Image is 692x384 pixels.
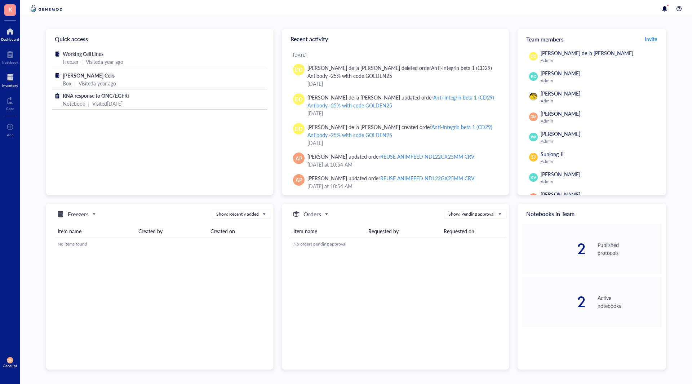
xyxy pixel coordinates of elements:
div: Admin [541,179,659,185]
div: [DATE] [307,109,497,117]
div: [PERSON_NAME] de la [PERSON_NAME] updated order [307,93,497,109]
div: [PERSON_NAME] de la [PERSON_NAME] deleted order [307,64,497,80]
div: [DATE] [293,52,503,58]
div: Admin [541,118,659,124]
span: [PERSON_NAME] de la [PERSON_NAME] [541,49,633,57]
a: Inventory [2,72,18,88]
span: AP [296,176,302,184]
div: Notebook [2,60,18,65]
div: Recent activity [282,29,509,49]
a: AP[PERSON_NAME] updated orderREUSE ANIMFEED NDL22GX25MM CRV[DATE] at 10:54 AM [288,150,503,171]
img: genemod-logo [29,4,64,13]
div: Admin [541,98,659,104]
div: 2 [522,242,586,256]
div: [PERSON_NAME] updated order [307,174,474,182]
span: SJ [531,154,536,160]
div: REUSE ANIMFEED NDL22GX25MM CRV [380,153,474,160]
span: Invite [645,35,657,43]
div: [DATE] at 10:54 AM [307,182,497,190]
span: AP [531,194,536,201]
h5: Orders [303,210,321,219]
a: Core [6,95,14,111]
img: da48f3c6-a43e-4a2d-aade-5eac0d93827f.jpeg [529,93,537,101]
th: Requested by [365,225,440,238]
a: DD[PERSON_NAME] de la [PERSON_NAME] created orderAnti-Integrin beta 1 (CD29) Antibody -25% with c... [288,120,503,150]
div: REUSE ANIMFEED NDL22GX25MM CRV [380,175,474,182]
th: Item name [290,225,365,238]
a: AP[PERSON_NAME] updated orderREUSE ANIMFEED NDL22GX25MM CRV[DATE] at 10:54 AM [288,171,503,193]
span: KV [531,175,536,181]
div: | [74,79,76,87]
div: Show: Pending approval [448,211,494,217]
div: Visited a year ago [86,58,123,66]
div: Dashboard [1,37,19,41]
a: DD[PERSON_NAME] de la [PERSON_NAME] updated orderAnti-Integrin beta 1 (CD29) Antibody -25% with c... [288,91,503,120]
div: Add [7,133,14,137]
span: [PERSON_NAME] [541,191,580,198]
th: Created by [136,225,208,238]
a: Notebook [2,49,18,65]
span: DM [7,358,13,362]
div: | [88,100,89,107]
div: Notebooks in Team [518,204,666,224]
div: Core [6,106,14,111]
div: Team members [518,29,666,49]
div: [PERSON_NAME] de la [PERSON_NAME] created order [307,123,497,139]
div: Show: Recently added [216,211,259,217]
div: Inventory [2,83,18,88]
div: Visited a year ago [79,79,116,87]
h5: Freezers [68,210,89,219]
div: [DATE] [307,139,497,147]
span: RD [531,74,536,80]
span: [PERSON_NAME] [541,130,580,137]
span: JW [531,134,536,140]
span: AP [296,154,302,162]
span: [PERSON_NAME] Cells [63,72,115,79]
span: [PERSON_NAME] [541,110,580,117]
span: [PERSON_NAME] [541,171,580,178]
div: Notebook [63,100,85,107]
button: Invite [644,33,657,45]
div: Published protocols [598,241,662,257]
div: Quick access [46,29,273,49]
div: Admin [541,58,659,63]
span: Sunjong Ji [541,150,563,158]
div: Box [63,79,71,87]
div: | [81,58,83,66]
div: No items found [58,241,268,247]
div: [DATE] at 10:54 AM [307,160,497,168]
span: K [8,5,12,14]
span: DD [295,66,303,74]
div: Account [3,363,17,368]
th: Created on [208,225,271,238]
div: [DATE] [307,80,497,88]
div: Admin [541,78,659,84]
div: 2 [522,295,586,309]
span: [PERSON_NAME] [541,90,580,97]
th: Item name [55,225,136,238]
div: Active notebooks [598,294,662,310]
span: [PERSON_NAME] [541,70,580,77]
th: Requested on [441,225,507,238]
div: Admin [541,138,659,144]
span: DD [295,125,303,133]
span: DD [295,95,303,103]
span: Working Cell Lines [63,50,103,57]
a: Dashboard [1,26,19,41]
div: [PERSON_NAME] updated order [307,153,474,160]
span: DM [531,114,536,119]
div: Freezer [63,58,79,66]
span: DD [531,53,536,59]
div: Visited [DATE] [92,100,123,107]
span: RNA response to ONC/EGFRi [63,92,129,99]
div: Admin [541,159,659,164]
div: No orders pending approval [293,241,504,247]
